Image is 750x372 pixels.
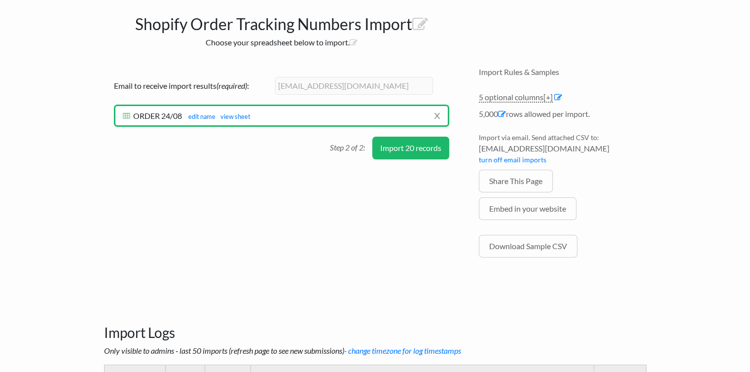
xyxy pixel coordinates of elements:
[104,300,646,341] h3: Import Logs
[16,16,24,24] img: logo_orange.svg
[479,155,546,164] a: turn off email imports
[479,67,646,76] h4: Import Rules & Samples
[215,112,250,120] a: view sheet
[104,37,459,47] h2: Choose your spreadsheet below to import.
[372,137,449,159] button: Import 20 records
[114,80,272,92] label: Email to receive import results :
[123,58,151,65] div: Mots-clés
[28,16,48,24] div: v 4.0.25
[26,26,111,34] div: Domaine: [DOMAIN_NAME]
[112,57,120,65] img: tab_keywords_by_traffic_grey.svg
[479,197,576,220] a: Embed in your website
[479,235,577,258] a: Download Sample CSV
[479,92,553,103] a: 5 optional columns[+]
[16,26,24,34] img: website_grey.svg
[479,132,646,170] li: Import via email. Send attached CSV to:
[344,346,461,355] a: - change timezone for log timestamps
[330,137,372,153] p: Step 2 of 2:
[434,106,440,125] a: x
[183,112,215,120] a: edit name
[133,111,182,120] span: ORDER 24/08
[479,170,553,192] a: Share This Page
[104,346,461,355] i: Only visible to admins - last 50 imports (refresh page to see new submissions)
[479,108,646,125] li: 5,000 rows allowed per import.
[104,10,459,34] h1: Shopify Order Tracking Numbers Import
[40,57,48,65] img: tab_domain_overview_orange.svg
[51,58,76,65] div: Domaine
[543,92,553,102] span: [+]
[701,323,738,360] iframe: Drift Widget Chat Controller
[479,143,646,154] span: [EMAIL_ADDRESS][DOMAIN_NAME]
[275,77,433,95] input: example@gmail.com
[216,81,247,90] i: (required)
